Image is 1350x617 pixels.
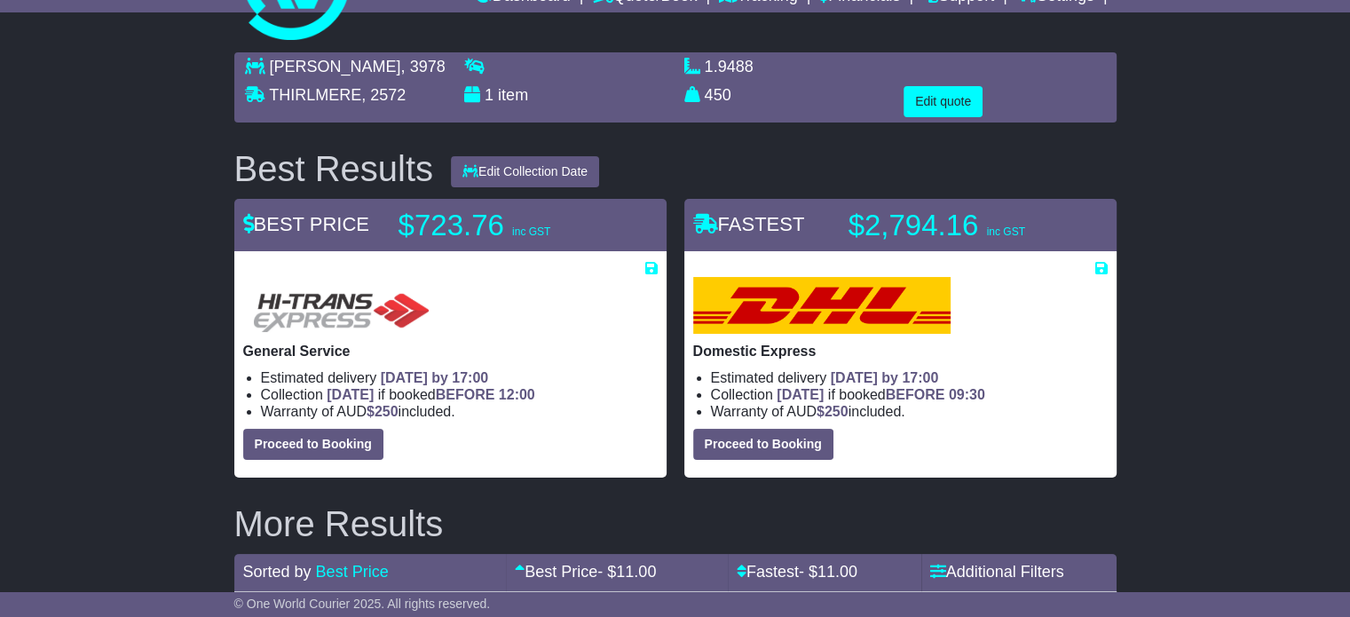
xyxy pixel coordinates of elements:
[777,387,824,402] span: [DATE]
[817,404,849,419] span: $
[693,343,1108,360] p: Domestic Express
[361,86,406,104] span: , 2572
[485,86,493,104] span: 1
[904,86,983,117] button: Edit quote
[737,563,857,581] a: Fastest- $11.00
[705,86,731,104] span: 450
[711,386,1108,403] li: Collection
[399,208,620,243] p: $723.76
[261,386,658,403] li: Collection
[817,563,857,581] span: 11.00
[243,277,437,334] img: HiTrans: General Service
[711,403,1108,420] li: Warranty of AUD included.
[243,429,383,460] button: Proceed to Booking
[401,58,446,75] span: , 3978
[711,369,1108,386] li: Estimated delivery
[799,563,857,581] span: - $
[234,597,491,611] span: © One World Courier 2025. All rights reserved.
[243,563,312,581] span: Sorted by
[327,387,534,402] span: if booked
[849,208,1070,243] p: $2,794.16
[777,387,984,402] span: if booked
[270,58,401,75] span: [PERSON_NAME]
[886,387,945,402] span: BEFORE
[693,277,951,334] img: DHL: Domestic Express
[512,225,550,238] span: inc GST
[234,504,1117,543] h2: More Results
[831,370,939,385] span: [DATE] by 17:00
[930,563,1064,581] a: Additional Filters
[825,404,849,419] span: 250
[316,563,389,581] a: Best Price
[269,86,361,104] span: THIRLMERE
[986,225,1024,238] span: inc GST
[367,404,399,419] span: $
[243,213,369,235] span: BEST PRICE
[261,369,658,386] li: Estimated delivery
[261,403,658,420] li: Warranty of AUD included.
[499,387,535,402] span: 12:00
[243,343,658,360] p: General Service
[597,563,656,581] span: - $
[451,156,599,187] button: Edit Collection Date
[949,387,985,402] span: 09:30
[705,58,754,75] span: 1.9488
[693,213,805,235] span: FASTEST
[498,86,528,104] span: item
[436,387,495,402] span: BEFORE
[616,563,656,581] span: 11.00
[693,429,833,460] button: Proceed to Booking
[381,370,489,385] span: [DATE] by 17:00
[515,563,656,581] a: Best Price- $11.00
[327,387,374,402] span: [DATE]
[375,404,399,419] span: 250
[225,149,443,188] div: Best Results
